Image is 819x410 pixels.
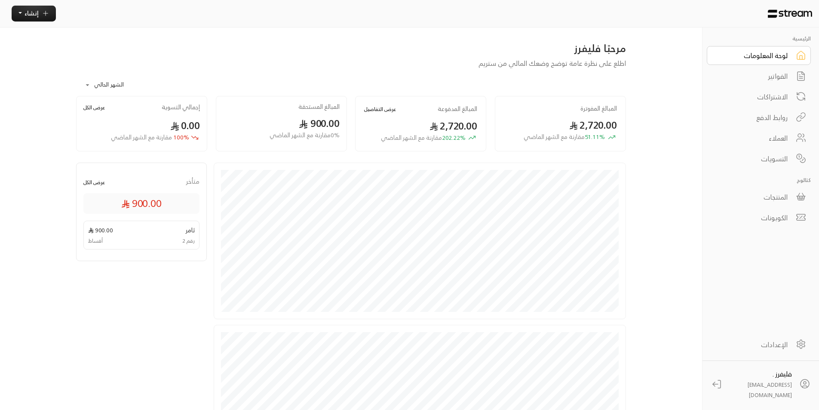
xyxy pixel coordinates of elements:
[270,131,340,140] span: 0 % مقارنة مع الشهر الماضي
[707,34,811,43] p: الرئيسية
[707,367,815,401] a: فليفرز . [EMAIL_ADDRESS][DOMAIN_NAME]
[83,178,105,186] button: عرض الكل
[707,149,811,168] a: التسويات
[718,154,788,164] div: التسويات
[707,176,811,184] p: كتالوج
[111,133,189,142] span: 100 %
[718,339,788,350] div: الإعدادات
[718,133,788,143] div: العملاء
[182,237,195,245] span: رقم 2
[381,133,466,142] span: 202.22 %
[298,103,340,111] h2: المبالغ المستحقة
[170,117,199,134] span: 0.00
[364,105,396,113] button: عرض التفاصيل
[569,116,617,134] span: 2,720.00
[186,225,195,234] span: ثامر
[748,380,792,400] span: [EMAIL_ADDRESS][DOMAIN_NAME]
[76,41,626,55] h3: مرحبًا فليفرز
[580,105,617,112] h2: المبالغ المفوترة
[718,50,788,61] div: لوحة المعلومات
[381,132,442,143] span: مقارنة مع الشهر الماضي
[773,368,792,380] span: فليفرز .
[111,132,172,142] span: مقارنة مع الشهر الماضي
[80,74,145,96] div: الشهر الحالي
[707,87,811,106] a: الاشتراكات
[25,8,39,18] span: إنشاء
[718,213,788,223] div: الكوبونات
[83,103,105,111] button: عرض الكل
[707,335,811,354] a: الإعدادات
[707,129,811,148] a: العملاء
[718,71,788,81] div: الفواتير
[162,104,200,111] h2: إجمالي التسوية
[707,108,811,127] a: روابط الدفع
[707,67,811,86] a: الفواتير
[88,237,103,245] span: أقساط
[479,57,626,69] span: اطلع على نظرة عامة توضح وضعك المالي من ستريم
[707,208,811,227] a: الكوبونات
[718,112,788,123] div: روابط الدفع
[718,192,788,202] div: المنتجات
[429,117,477,135] span: 2,720.00
[707,188,811,207] a: المنتجات
[524,131,585,142] span: مقارنة مع الشهر الماضي
[299,114,339,132] span: 900.00
[438,105,477,113] h2: المبالغ المدفوعة
[88,225,113,234] span: 900.00
[12,6,56,22] button: إنشاء
[186,177,199,186] span: متأخر
[707,46,811,65] a: لوحة المعلومات
[121,196,162,211] span: 900.00
[524,133,605,142] span: 51.11 %
[718,92,788,102] div: الاشتراكات
[768,9,812,18] img: Logo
